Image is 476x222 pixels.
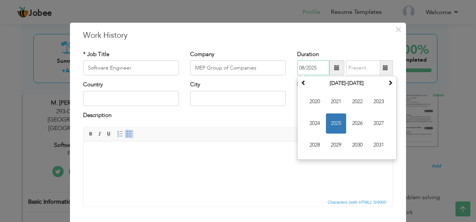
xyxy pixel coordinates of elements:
[347,114,367,134] span: 2026
[326,114,346,134] span: 2025
[83,50,109,58] label: * Job Title
[297,61,329,75] input: From
[83,142,393,198] iframe: Rich Text Editor, workEditor
[305,135,325,155] span: 2028
[83,111,112,119] label: Description
[87,130,95,138] a: Bold
[395,23,402,36] span: ×
[96,130,104,138] a: Italic
[369,114,389,134] span: 2027
[388,80,393,86] span: Next Decade
[125,130,133,138] a: Insert/Remove Bulleted List
[83,81,103,89] label: Country
[326,135,346,155] span: 2029
[305,92,325,112] span: 2020
[346,61,380,75] input: Present
[105,130,113,138] a: Underline
[116,130,124,138] a: Insert/Remove Numbered List
[326,199,389,206] div: Statistics
[347,92,367,112] span: 2022
[326,92,346,112] span: 2021
[369,92,389,112] span: 2023
[297,50,319,58] label: Duration
[308,78,386,89] th: Select Decade
[83,30,393,41] h3: Work History
[369,135,389,155] span: 2031
[326,199,388,206] span: Characters (with HTML): 0/4000
[301,80,306,86] span: Previous Decade
[190,50,214,58] label: Company
[392,24,404,36] button: Close
[347,135,367,155] span: 2030
[305,114,325,134] span: 2024
[190,81,200,89] label: City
